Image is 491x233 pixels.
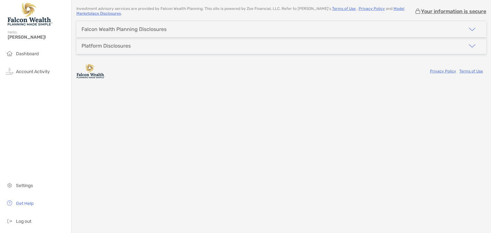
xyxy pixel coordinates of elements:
[16,183,33,188] span: Settings
[459,69,483,73] a: Terms of Use
[6,217,13,225] img: logout icon
[430,69,456,73] a: Privacy Policy
[16,69,50,74] span: Account Activity
[16,201,34,206] span: Get Help
[6,181,13,189] img: settings icon
[82,26,167,32] div: Falcon Wealth Planning Disclosures
[76,6,404,16] a: Model Marketplace Disclosures
[16,219,31,224] span: Log out
[6,67,13,75] img: activity icon
[332,6,356,11] a: Terms of Use
[16,51,39,56] span: Dashboard
[76,6,415,16] p: Investment advisory services are provided by Falcon Wealth Planning . This site is powered by Zoe...
[76,64,105,78] img: company logo
[6,199,13,207] img: get-help icon
[8,3,52,26] img: Falcon Wealth Planning Logo
[82,43,131,49] div: Platform Disclosures
[468,26,476,33] img: icon arrow
[359,6,385,11] a: Privacy Policy
[8,34,67,40] span: [PERSON_NAME]!
[421,8,486,14] p: Your information is secure
[468,42,476,50] img: icon arrow
[6,49,13,57] img: household icon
